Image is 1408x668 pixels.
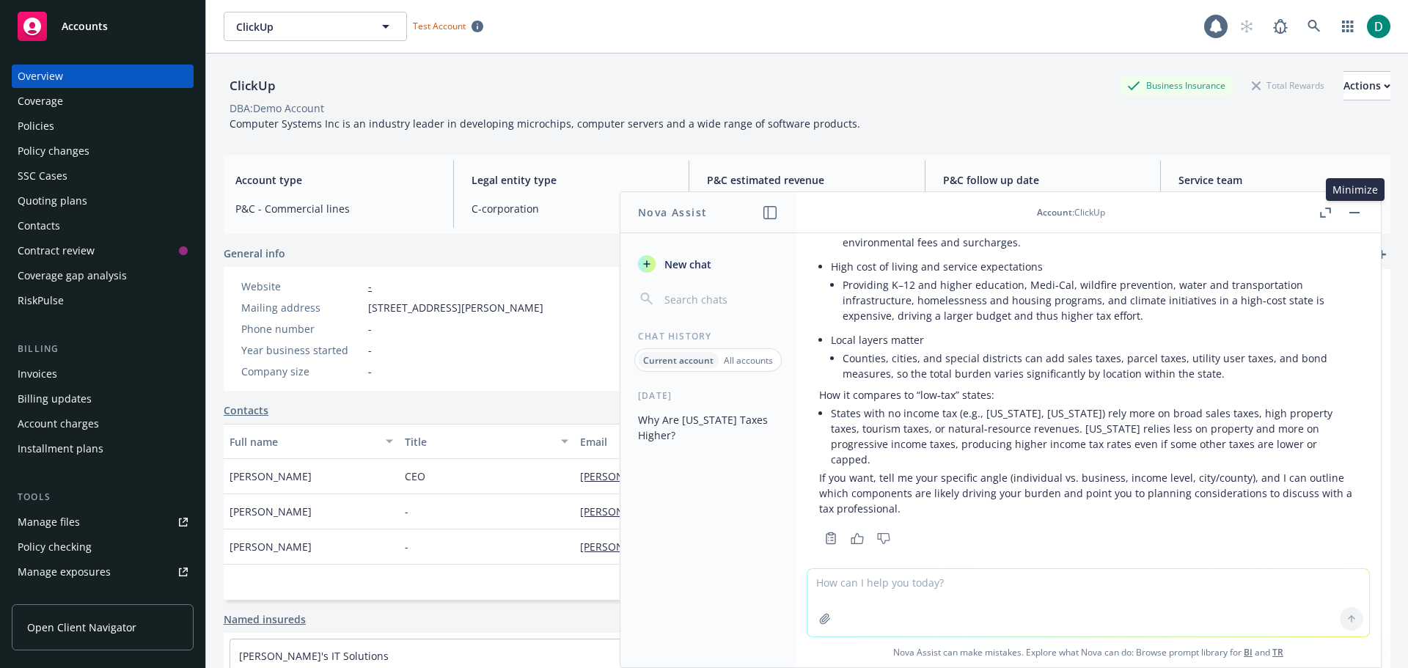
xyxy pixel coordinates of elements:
a: Invoices [12,362,194,386]
span: Legal entity type [472,172,672,188]
span: Service team [1178,172,1379,188]
button: Full name [224,424,399,459]
button: New chat [632,251,784,277]
div: Manage files [18,510,80,534]
div: : ClickUp [1037,206,1105,219]
span: - [405,504,408,519]
div: Manage certificates [18,585,114,609]
div: Contacts [18,214,60,238]
p: High cost of living and service expectations [831,259,1357,274]
a: Manage files [12,510,194,534]
span: [STREET_ADDRESS][PERSON_NAME] [368,300,543,315]
div: Actions [1343,72,1390,100]
p: Current account [643,354,714,367]
a: TR [1272,646,1283,658]
a: Policy checking [12,535,194,559]
p: How it compares to “low‑tax” states: [819,387,1357,403]
span: Open Client Navigator [27,620,136,635]
li: States with no income tax (e.g., [US_STATE], [US_STATE]) rely more on broad sales taxes, high pro... [831,403,1357,470]
div: Invoices [18,362,57,386]
div: Billing updates [18,387,92,411]
div: Installment plans [18,437,103,460]
input: Search chats [661,289,778,309]
button: Email [574,424,866,459]
a: Contacts [224,403,268,418]
a: [PERSON_NAME][EMAIL_ADDRESS][DOMAIN_NAME] [580,469,846,483]
span: - [368,342,372,358]
div: Year business started [241,342,362,358]
div: [DATE] [620,389,796,402]
a: [PERSON_NAME][EMAIL_ADDRESS][DOMAIN_NAME] [580,540,846,554]
div: Policy changes [18,139,89,163]
span: [PERSON_NAME] [230,539,312,554]
div: DBA: Demo Account [230,100,324,116]
a: Policies [12,114,194,138]
span: - [368,364,372,379]
div: Overview [18,65,63,88]
div: Phone number [241,321,362,337]
div: Website [241,279,362,294]
div: Full name [230,434,377,449]
span: P&C follow up date [943,172,1143,188]
a: [PERSON_NAME]'s IT Solutions [239,649,389,663]
div: Policy checking [18,535,92,559]
span: [PERSON_NAME] [230,504,312,519]
button: Actions [1343,71,1390,100]
a: Quoting plans [12,189,194,213]
a: Search [1299,12,1329,41]
div: Billing [12,342,194,356]
a: Overview [12,65,194,88]
div: SSC Cases [18,164,67,188]
span: [PERSON_NAME] [230,469,312,484]
li: Counties, cities, and special districts can add sales taxes, parcel taxes, utility user taxes, an... [843,348,1357,384]
li: Examples include the State Disability Insurance (SDI) payroll tax, relatively high fuel taxes, an... [843,216,1357,253]
a: Contract review [12,239,194,263]
a: - [368,279,372,293]
span: C-corporation [472,201,672,216]
div: Account charges [18,412,99,436]
span: ClickUp [236,19,363,34]
h1: Nova Assist [638,205,707,220]
a: Accounts [12,6,194,47]
a: Billing updates [12,387,194,411]
a: Manage certificates [12,585,194,609]
div: RiskPulse [18,289,64,312]
span: - [368,321,372,337]
svg: Copy to clipboard [824,532,837,545]
span: Nova Assist can make mistakes. Explore what Nova can do: Browse prompt library for and [802,637,1375,667]
div: Policies [18,114,54,138]
a: Coverage gap analysis [12,264,194,287]
img: photo [1367,15,1390,38]
span: P&C estimated revenue [707,172,907,188]
a: Policy changes [12,139,194,163]
span: Account [1037,206,1072,219]
a: add [1373,246,1390,263]
div: Company size [241,364,362,379]
p: If you want, tell me your specific angle (individual vs. business, income level, city/county), an... [819,470,1357,516]
div: Coverage gap analysis [18,264,127,287]
span: Accounts [62,21,108,32]
span: - [405,539,408,554]
button: Title [399,424,574,459]
a: Named insureds [224,612,306,627]
span: P&C - Commercial lines [235,201,436,216]
a: Manage exposures [12,560,194,584]
a: [PERSON_NAME][EMAIL_ADDRESS][DOMAIN_NAME] [580,504,846,518]
p: All accounts [724,354,773,367]
a: BI [1244,646,1253,658]
div: Chat History [620,330,796,342]
div: Tools [12,490,194,504]
span: CEO [405,469,425,484]
p: Local layers matter [831,332,1357,348]
div: Total Rewards [1244,76,1332,95]
a: Report a Bug [1266,12,1295,41]
span: Test Account [407,18,489,34]
a: Start snowing [1232,12,1261,41]
a: RiskPulse [12,289,194,312]
a: SSC Cases [12,164,194,188]
span: Computer Systems Inc is an industry leader in developing microchips, computer servers and a wide ... [230,117,860,131]
button: Why Are [US_STATE] Taxes Higher? [632,408,784,447]
a: Contacts [12,214,194,238]
span: New chat [661,257,711,272]
div: Quoting plans [18,189,87,213]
